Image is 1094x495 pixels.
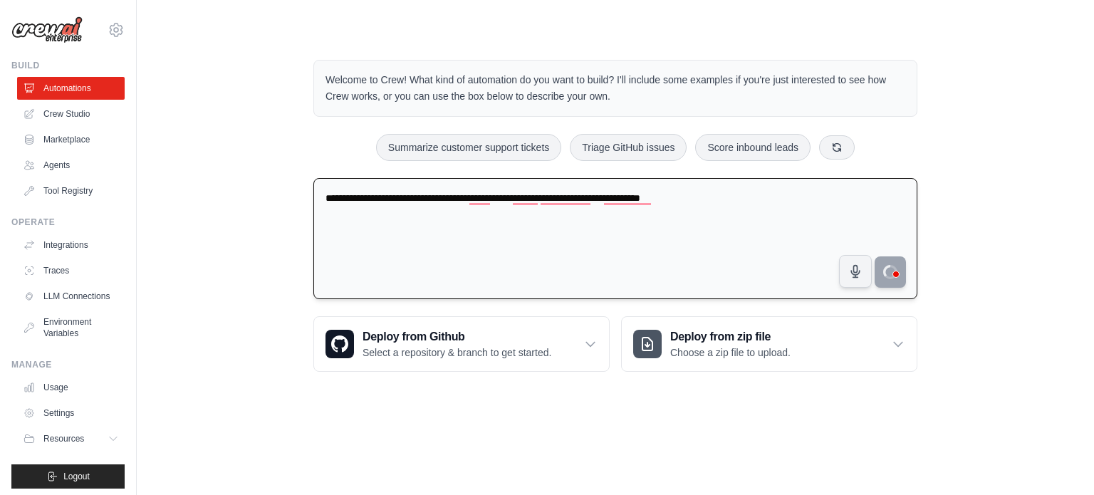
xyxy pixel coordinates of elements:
a: Tool Registry [17,179,125,202]
button: Logout [11,464,125,489]
a: Marketplace [17,128,125,151]
img: Logo [11,16,83,43]
p: Select a repository & branch to get started. [363,345,551,360]
button: Summarize customer support tickets [376,134,561,161]
a: Settings [17,402,125,424]
div: Operate [11,217,125,228]
div: Manage [11,359,125,370]
a: LLM Connections [17,285,125,308]
a: Environment Variables [17,311,125,345]
textarea: To enrich screen reader interactions, please activate Accessibility in Grammarly extension settings [313,178,917,300]
button: Triage GitHub issues [570,134,687,161]
a: Traces [17,259,125,282]
button: Resources [17,427,125,450]
p: Choose a zip file to upload. [670,345,791,360]
button: Score inbound leads [695,134,811,161]
h3: Deploy from zip file [670,328,791,345]
span: Logout [63,471,90,482]
a: Automations [17,77,125,100]
p: Welcome to Crew! What kind of automation do you want to build? I'll include some examples if you'... [325,72,905,105]
span: Resources [43,433,84,444]
div: Widget chat [1023,427,1094,495]
iframe: Chat Widget [1023,427,1094,495]
a: Integrations [17,234,125,256]
a: Crew Studio [17,103,125,125]
a: Usage [17,376,125,399]
h3: Deploy from Github [363,328,551,345]
div: Build [11,60,125,71]
a: Agents [17,154,125,177]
